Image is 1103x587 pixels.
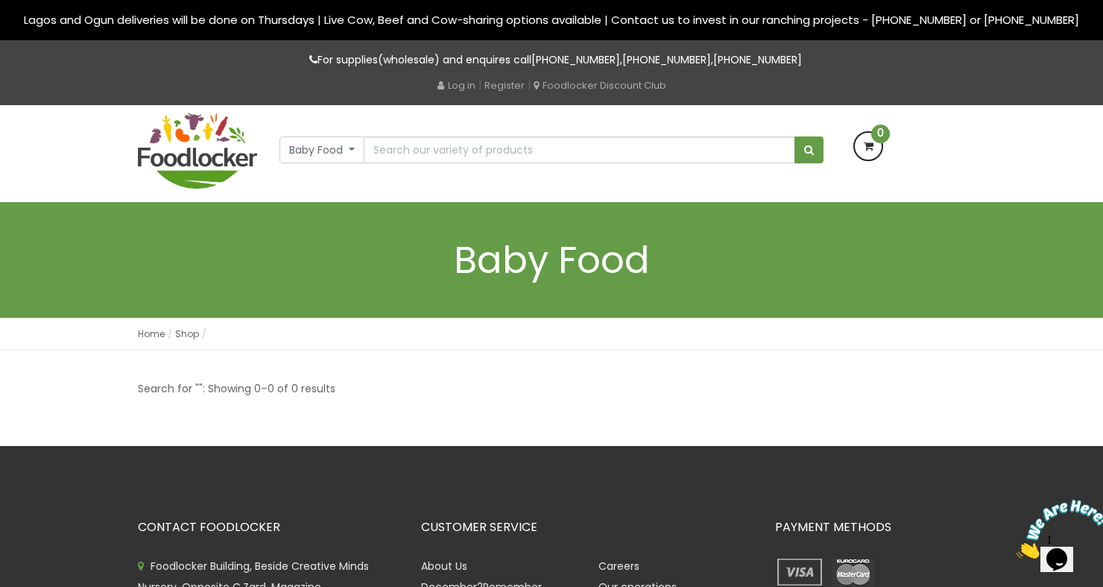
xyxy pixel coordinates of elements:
img: Chat attention grabber [6,6,98,65]
a: About Us [421,559,467,574]
a: Careers [598,559,639,574]
p: For supplies(wholesale) and enquires call , , [138,51,965,69]
a: [PHONE_NUMBER] [622,52,711,67]
a: Register [484,78,525,92]
span: | [528,78,531,92]
span: 0 [871,125,890,143]
h3: PAYMENT METHODS [775,521,965,534]
a: Log in [437,78,475,92]
h1: Baby Food [138,239,965,280]
h3: CUSTOMER SERVICE [421,521,753,534]
span: | [478,78,481,92]
h3: CONTACT FOODLOCKER [138,521,399,534]
button: Baby Food [279,136,364,163]
a: Shop [175,327,199,340]
a: Foodlocker Discount Club [534,78,666,92]
img: FoodLocker [138,113,257,189]
a: Home [138,327,165,340]
p: Search for "": Showing 0–0 of 0 results [138,380,335,398]
span: Lagos and Ogun deliveries will be done on Thursdays | Live Cow, Beef and Cow-sharing options avai... [24,12,1079,28]
input: Search our variety of products [364,136,795,163]
iframe: chat widget [1011,494,1103,565]
a: [PHONE_NUMBER] [713,52,802,67]
span: 1 [6,6,12,19]
a: [PHONE_NUMBER] [531,52,620,67]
